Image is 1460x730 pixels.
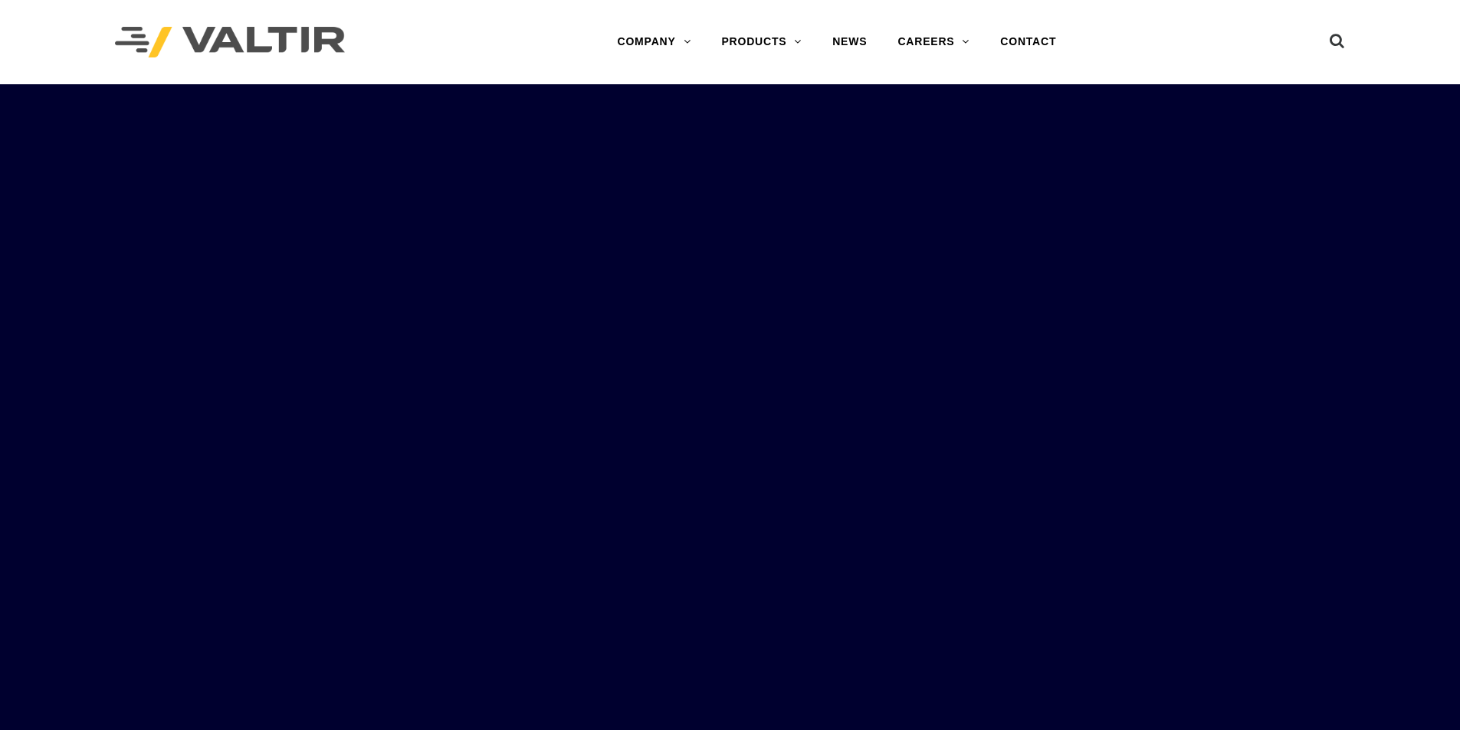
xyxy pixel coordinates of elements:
[882,27,985,57] a: CAREERS
[706,27,817,57] a: PRODUCTS
[602,27,706,57] a: COMPANY
[985,27,1071,57] a: CONTACT
[817,27,882,57] a: NEWS
[115,27,345,58] img: Valtir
